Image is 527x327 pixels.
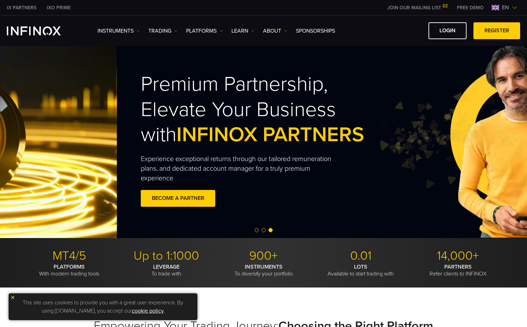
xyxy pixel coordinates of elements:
[2,4,42,11] a: INFINOX
[315,263,407,277] p: Available to start trading with
[255,228,259,232] span: Go to slide 1
[12,297,194,317] p: This site uses cookies to provide you with a great user experience. By using [DOMAIN_NAME], you a...
[315,248,407,263] p: 0.01
[262,228,266,232] span: Go to slide 2
[141,72,396,147] h2: Premium Partnership, Elevate Your Business with
[141,190,215,207] a: BECOME A PARTNER
[412,263,504,277] p: Refer clients to INFINOX
[153,263,180,270] strong: LEVERAGE
[132,307,164,314] a: cookie policy
[218,248,310,263] p: 900+
[23,263,115,277] p: With modern trading tools
[263,27,287,35] a: ABOUT
[54,263,85,270] strong: PLATFORMS
[141,154,345,183] p: Experience exceptional returns through our tailored remuneration plans, and dedicated account man...
[268,228,273,232] span: Go to slide 3
[186,27,223,35] a: PLATFORMS
[296,27,335,35] a: SPONSORSHIPS
[354,263,367,270] strong: LOTS
[23,248,115,263] p: MT4/5
[10,295,15,300] img: yellow close icon
[42,4,76,11] a: INFINOX
[499,3,512,12] span: en
[382,5,452,11] a: JOIN OUR MAILING LIST
[121,263,213,277] p: To trade with
[428,22,467,39] a: LOGIN
[121,248,213,263] p: Up to 1:1000
[231,27,254,35] a: Learn
[473,22,520,39] a: REGISTER
[245,263,283,270] strong: INSTRUMENTS
[218,263,310,277] p: To diversify your portfolio
[412,248,504,263] p: 14,000+
[98,27,140,35] a: Instruments
[7,26,77,35] a: INFINOX Logo
[176,122,364,147] span: INFINOX PARTNERS
[444,263,472,270] strong: PARTNERS
[148,27,177,35] a: TRADING
[452,4,489,11] a: INFINOX MENU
